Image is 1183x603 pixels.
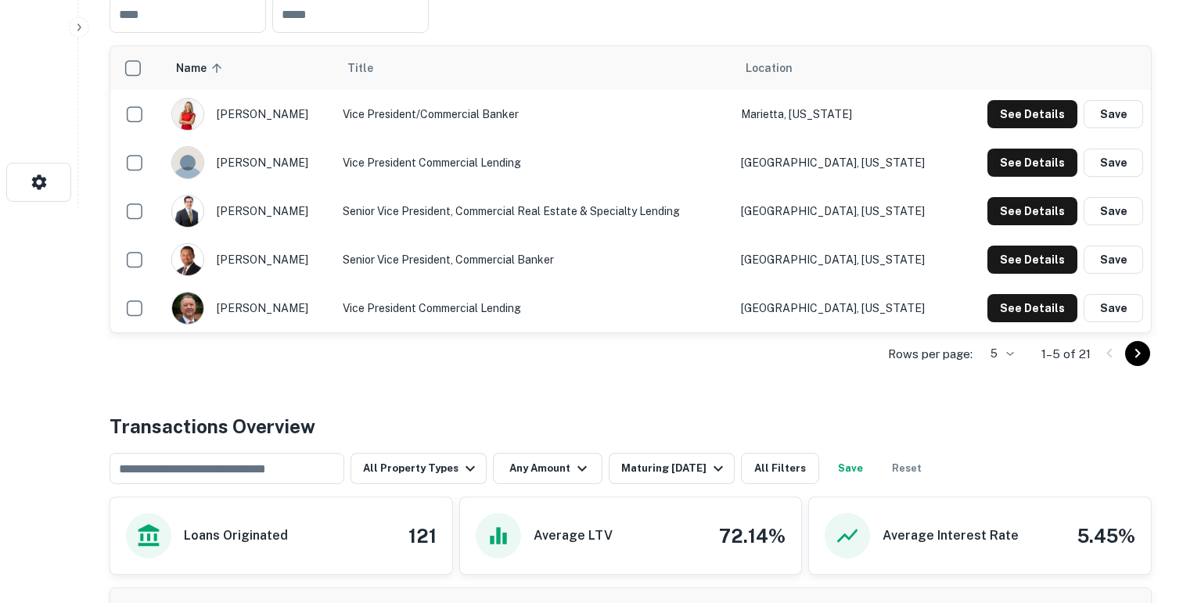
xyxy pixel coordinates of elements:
[733,138,958,187] td: [GEOGRAPHIC_DATA], [US_STATE]
[888,345,973,364] p: Rows per page:
[171,292,328,325] div: [PERSON_NAME]
[733,187,958,235] td: [GEOGRAPHIC_DATA], [US_STATE]
[621,459,728,478] div: Maturing [DATE]
[347,59,394,77] span: Title
[825,453,876,484] button: Save your search to get updates of matches that match your search criteria.
[172,293,203,324] img: 1662751471996
[172,196,203,227] img: 1618576546803
[335,235,732,284] td: Senior Vice President, Commercial Banker
[172,244,203,275] img: 1517727340934
[719,522,786,550] h4: 72.14%
[883,526,1019,545] h6: Average Interest Rate
[1084,100,1143,128] button: Save
[351,453,487,484] button: All Property Types
[1125,341,1150,366] button: Go to next page
[534,526,613,545] h6: Average LTV
[609,453,735,484] button: Maturing [DATE]
[987,149,1077,177] button: See Details
[1077,522,1135,550] h4: 5.45%
[176,59,227,77] span: Name
[987,100,1077,128] button: See Details
[1084,246,1143,274] button: Save
[335,46,732,90] th: Title
[335,284,732,332] td: Vice President Commercial Lending
[987,246,1077,274] button: See Details
[493,453,602,484] button: Any Amount
[171,195,328,228] div: [PERSON_NAME]
[1084,149,1143,177] button: Save
[164,46,336,90] th: Name
[979,343,1016,365] div: 5
[171,98,328,131] div: [PERSON_NAME]
[184,526,288,545] h6: Loans Originated
[335,90,732,138] td: Vice President/Commercial Banker
[1084,197,1143,225] button: Save
[172,147,203,178] img: 1c5u578iilxfi4m4dvc4q810q
[882,453,932,484] button: Reset
[1041,345,1091,364] p: 1–5 of 21
[1084,294,1143,322] button: Save
[171,146,328,179] div: [PERSON_NAME]
[171,243,328,276] div: [PERSON_NAME]
[408,522,437,550] h4: 121
[110,46,1151,332] div: scrollable content
[110,412,315,440] h4: Transactions Overview
[172,99,203,130] img: 1654627084449
[741,453,819,484] button: All Filters
[335,138,732,187] td: Vice President Commercial Lending
[987,294,1077,322] button: See Details
[1105,478,1183,553] iframe: Chat Widget
[733,90,958,138] td: Marietta, [US_STATE]
[987,197,1077,225] button: See Details
[733,235,958,284] td: [GEOGRAPHIC_DATA], [US_STATE]
[335,187,732,235] td: Senior Vice President, Commercial Real Estate & Specialty Lending
[746,59,793,77] span: Location
[733,46,958,90] th: Location
[733,284,958,332] td: [GEOGRAPHIC_DATA], [US_STATE]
